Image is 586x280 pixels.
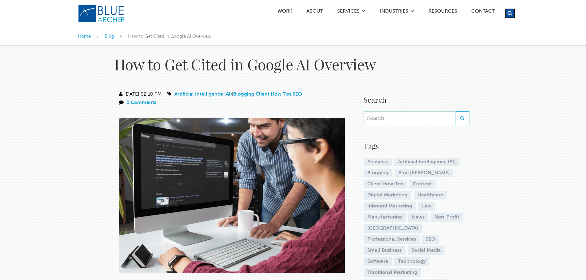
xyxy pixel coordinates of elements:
[306,9,323,15] a: ABOUT
[431,213,463,222] a: Non-Profit
[364,158,392,166] a: Analytics
[126,100,156,105] a: 0 Comments
[364,94,469,105] h4: Search
[364,169,392,177] a: Blogging
[337,9,360,15] a: SERVICES
[364,140,469,152] h4: Tags
[395,169,453,177] a: Blue [PERSON_NAME]
[119,118,345,273] img: 2 professionals looking at a computer that shows Google SERP result for How to Get Cited in Googl...
[409,180,436,188] a: Content
[364,202,416,211] a: Inbound Marketing
[174,92,232,97] a: Artificial Intelligence (AI)
[364,213,406,222] a: Manufacturing
[471,9,495,15] a: Contact
[418,202,435,211] a: Law
[105,34,114,39] a: Blog
[408,246,444,255] a: Social Media
[408,213,428,222] a: News
[114,55,397,74] h1: How to Get Cited in Google AI Overview
[394,257,429,266] a: Technology
[78,34,91,39] a: Home
[364,180,407,188] a: Client How-Tos
[78,4,126,23] img: Blue Archer Logo
[428,9,457,15] a: Resources
[364,268,421,277] a: Traditional Marketing
[364,191,411,199] a: Digital Marketing
[128,34,211,39] span: How to Get Cited in Google AI Overview
[256,92,291,97] a: Client How-Tos
[293,92,302,97] a: SEO
[364,111,456,125] input: Search
[380,9,409,15] a: Industries
[166,92,302,97] span: | | |
[118,92,162,97] span: [DATE] 02:10 PM
[394,158,459,166] a: Artificial Intelligence (AI)
[414,191,447,199] a: Healthcare
[277,9,293,15] a: Work
[422,235,439,244] a: SEO
[364,246,405,255] a: Small Business
[233,92,254,97] a: Blogging
[364,257,392,266] a: Software
[364,224,422,233] a: [GEOGRAPHIC_DATA]
[364,235,420,244] a: Professional Services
